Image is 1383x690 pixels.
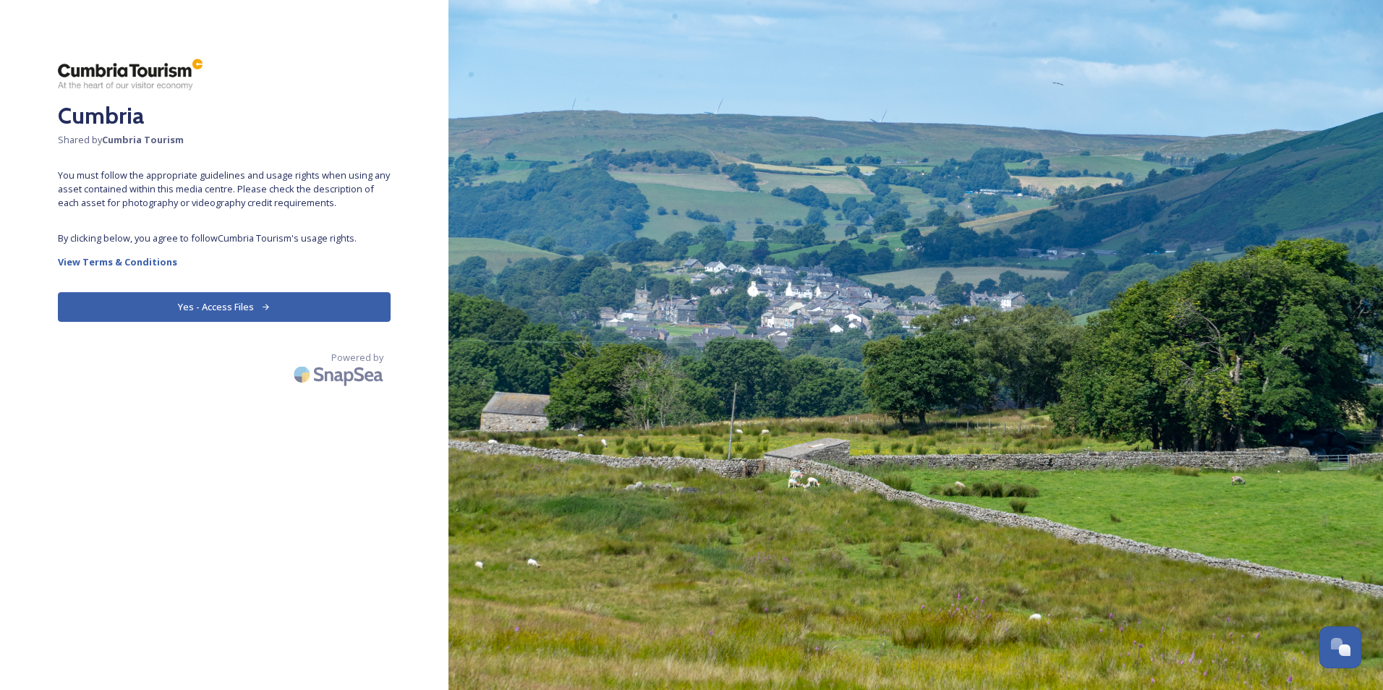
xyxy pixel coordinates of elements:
button: Open Chat [1319,626,1361,668]
a: View Terms & Conditions [58,253,391,271]
span: Powered by [331,351,383,365]
span: Shared by [58,133,391,147]
span: You must follow the appropriate guidelines and usage rights when using any asset contained within... [58,169,391,210]
button: Yes - Access Files [58,292,391,322]
strong: View Terms & Conditions [58,255,177,268]
h2: Cumbria [58,98,391,133]
strong: Cumbria Tourism [102,133,184,146]
span: By clicking below, you agree to follow Cumbria Tourism 's usage rights. [58,231,391,245]
img: SnapSea Logo [289,357,391,391]
img: ct_logo.png [58,58,203,91]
